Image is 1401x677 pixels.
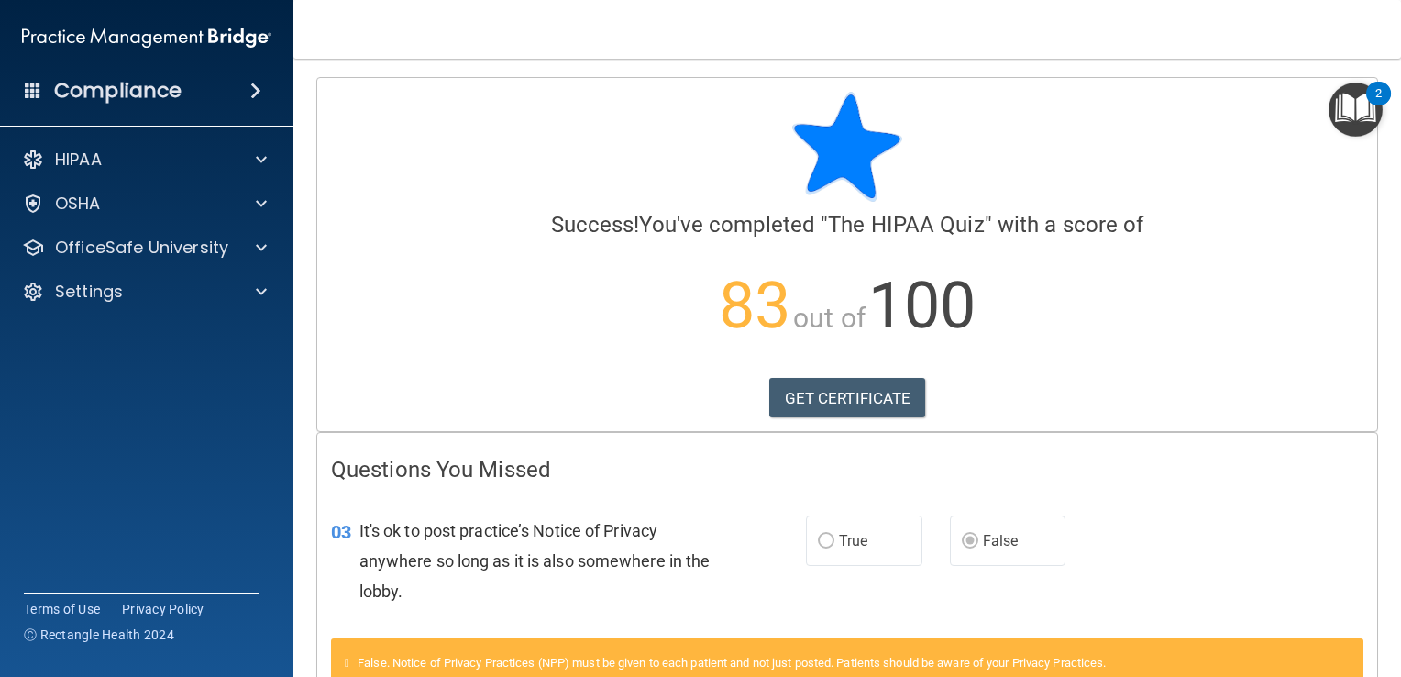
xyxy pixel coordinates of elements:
[1309,552,1379,622] iframe: Drift Widget Chat Controller
[22,237,267,259] a: OfficeSafe University
[983,532,1019,549] span: False
[818,535,834,549] input: True
[828,212,984,238] span: The HIPAA Quiz
[122,600,204,618] a: Privacy Policy
[358,656,1106,670] span: False. Notice of Privacy Practices (NPP) must be given to each patient and not just posted. Patie...
[24,600,100,618] a: Terms of Use
[719,268,790,343] span: 83
[54,78,182,104] h4: Compliance
[22,19,271,56] img: PMB logo
[1375,94,1382,117] div: 2
[359,521,711,601] span: It's ok to post practice’s Notice of Privacy anywhere so long as it is also somewhere in the lobby.
[55,281,123,303] p: Settings
[55,237,228,259] p: OfficeSafe University
[868,268,976,343] span: 100
[839,532,867,549] span: True
[331,521,351,543] span: 03
[331,458,1363,482] h4: Questions You Missed
[55,149,102,171] p: HIPAA
[962,535,978,549] input: False
[793,302,866,334] span: out of
[1329,83,1383,137] button: Open Resource Center, 2 new notifications
[22,281,267,303] a: Settings
[551,212,640,238] span: Success!
[331,213,1363,237] h4: You've completed " " with a score of
[792,92,902,202] img: blue-star-rounded.9d042014.png
[24,626,174,644] span: Ⓒ Rectangle Health 2024
[55,193,101,215] p: OSHA
[769,378,926,418] a: GET CERTIFICATE
[22,193,267,215] a: OSHA
[22,149,267,171] a: HIPAA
